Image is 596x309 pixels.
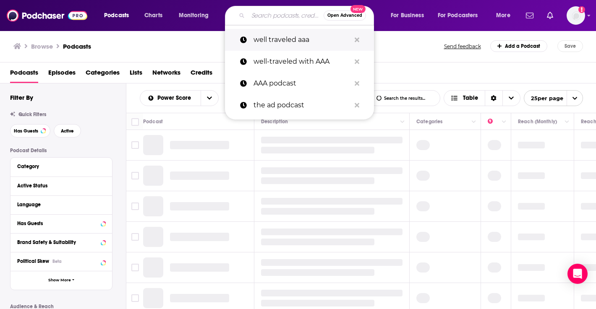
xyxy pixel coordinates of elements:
[10,148,112,153] p: Podcast Details
[397,117,408,127] button: Column Actions
[442,43,484,50] button: Send feedback
[98,9,140,22] button: open menu
[490,40,548,52] a: Add a Podcast
[131,141,139,149] span: Toggle select row
[432,9,490,22] button: open menu
[17,180,105,191] button: Active Status
[52,259,62,264] div: Beta
[17,161,105,171] button: Category
[131,294,139,302] span: Toggle select row
[225,29,374,51] a: well traveled aaa
[567,6,585,25] button: Show profile menu
[499,117,509,127] button: Column Actions
[562,117,572,127] button: Column Actions
[140,90,219,106] h2: Choose List sort
[391,10,424,21] span: For Business
[327,13,362,18] span: Open Advanced
[201,91,218,106] button: open menu
[144,10,162,21] span: Charts
[485,91,502,106] div: Sort Direction
[140,95,201,101] button: open menu
[524,90,583,106] button: open menu
[61,129,74,133] span: Active
[152,66,180,83] a: Networks
[17,218,105,229] button: Has Guests
[544,8,557,23] a: Show notifications dropdown
[233,6,382,25] div: Search podcasts, credits, & more...
[225,73,374,94] a: AAA podcast
[254,29,350,51] p: well traveled aaa
[31,42,53,50] h3: Browse
[131,233,139,241] span: Toggle select row
[17,256,105,266] button: Political SkewBeta
[254,51,350,73] p: well-traveled with AAA
[48,66,76,83] a: Episodes
[7,8,87,23] img: Podchaser - Follow, Share and Rate Podcasts
[557,40,583,52] button: Save
[48,278,71,283] span: Show More
[254,94,350,116] p: the ad podcast
[17,221,98,226] div: Has Guests
[143,117,163,127] div: Podcast
[86,66,120,83] a: Categories
[17,199,105,210] button: Language
[191,66,212,83] a: Credits
[173,9,220,22] button: open menu
[130,66,142,83] a: Lists
[10,66,38,83] a: Podcasts
[10,124,50,138] button: Has Guests
[179,10,209,21] span: Monitoring
[14,129,38,133] span: Has Guests
[254,73,350,94] p: AAA podcast
[225,94,374,116] a: the ad podcast
[444,90,520,106] button: Choose View
[518,117,557,127] div: Reach (Monthly)
[17,183,100,189] div: Active Status
[131,172,139,179] span: Toggle select row
[567,6,585,25] img: User Profile
[567,6,585,25] span: Logged in as mgalandak
[131,264,139,271] span: Toggle select row
[139,9,167,22] a: Charts
[131,203,139,210] span: Toggle select row
[524,92,563,105] span: 25 per page
[385,9,434,22] button: open menu
[17,164,100,169] div: Category
[488,117,499,127] div: Power Score
[157,95,194,101] span: Power Score
[469,117,479,127] button: Column Actions
[54,124,81,138] button: Active
[578,6,585,13] svg: Add a profile image
[567,264,588,284] div: Open Intercom Messenger
[10,271,112,290] button: Show More
[496,10,510,21] span: More
[63,42,91,50] a: Podcasts
[438,10,478,21] span: For Podcasters
[523,8,537,23] a: Show notifications dropdown
[350,5,366,13] span: New
[17,239,98,245] div: Brand Safety & Suitability
[490,9,521,22] button: open menu
[463,95,478,101] span: Table
[248,9,324,22] input: Search podcasts, credits, & more...
[17,237,105,247] button: Brand Safety & Suitability
[324,10,366,21] button: Open AdvancedNew
[225,51,374,73] a: well-traveled with AAA
[10,93,33,101] h2: Filter By
[17,258,49,264] span: Political Skew
[416,117,442,127] div: Categories
[18,112,46,117] span: Quick Filters
[17,202,100,208] div: Language
[104,10,129,21] span: Podcasts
